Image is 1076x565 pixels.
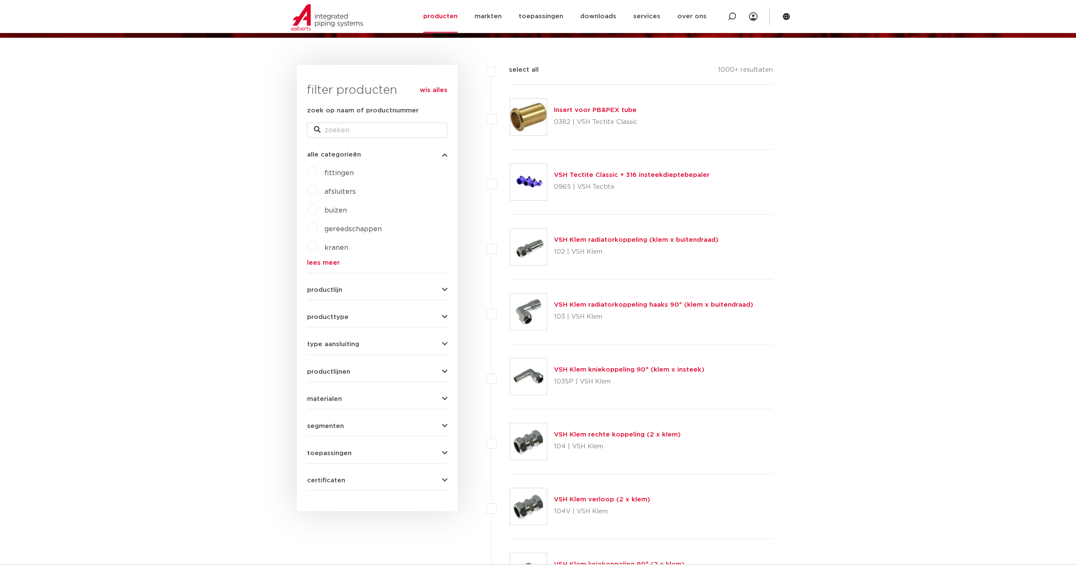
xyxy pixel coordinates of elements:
[554,115,637,129] p: 0382 | VSH Tectite Classic
[510,358,547,395] img: Thumbnail for VSH Klem kniekoppeling 90° (klem x insteek)
[324,170,354,176] a: fittingen
[510,423,547,460] img: Thumbnail for VSH Klem rechte koppeling (2 x klem)
[307,423,344,429] span: segmenten
[307,477,345,484] span: certificaten
[496,65,539,75] label: select all
[510,229,547,265] img: Thumbnail for VSH Klem radiatorkoppeling (klem x buitendraad)
[324,188,356,195] a: afsluiters
[307,396,342,402] span: materialen
[510,294,547,330] img: Thumbnail for VSH Klem radiatorkoppeling haaks 90° (klem x buitendraad)
[554,431,681,438] a: VSH Klem rechte koppeling (2 x klem)
[307,287,447,293] button: productlijn
[554,302,753,308] a: VSH Klem radiatorkoppeling haaks 90° (klem x buitendraad)
[324,226,382,232] a: gereedschappen
[307,341,447,347] button: type aansluiting
[554,496,650,503] a: VSH Klem verloop (2 x klem)
[510,164,547,200] img: Thumbnail for VSH Tectite Classic + 316 insteekdieptebepaler
[554,107,637,113] a: Insert voor PB&PEX tube
[307,314,349,320] span: producttype
[420,85,447,95] a: wis alles
[510,488,547,525] img: Thumbnail for VSH Klem verloop (2 x klem)
[307,423,447,429] button: segmenten
[307,341,359,347] span: type aansluiting
[554,440,681,453] p: 104 | VSH Klem
[307,477,447,484] button: certificaten
[307,314,447,320] button: producttype
[554,245,718,259] p: 102 | VSH Klem
[307,369,447,375] button: productlijnen
[307,396,447,402] button: materialen
[554,366,704,373] a: VSH Klem kniekoppeling 90° (klem x insteek)
[554,505,650,518] p: 104V | VSH Klem
[554,375,704,389] p: 103SP | VSH Klem
[307,287,342,293] span: productlijn
[510,99,547,135] img: Thumbnail for Insert voor PB&PEX tube
[324,244,348,251] a: kranen
[307,369,350,375] span: productlijnen
[307,450,447,456] button: toepassingen
[554,237,718,243] a: VSH Klem radiatorkoppeling (klem x buitendraad)
[307,123,447,138] input: zoeken
[307,151,361,158] span: alle categorieën
[307,151,447,158] button: alle categorieën
[307,106,419,116] label: zoek op naam of productnummer
[718,65,773,78] p: 1000+ resultaten
[307,260,447,266] a: lees meer
[554,180,710,194] p: 0965 | VSH Tectite
[324,207,347,214] a: buizen
[554,172,710,178] a: VSH Tectite Classic + 316 insteekdieptebepaler
[554,310,753,324] p: 103 | VSH Klem
[307,450,352,456] span: toepassingen
[307,82,447,99] h3: filter producten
